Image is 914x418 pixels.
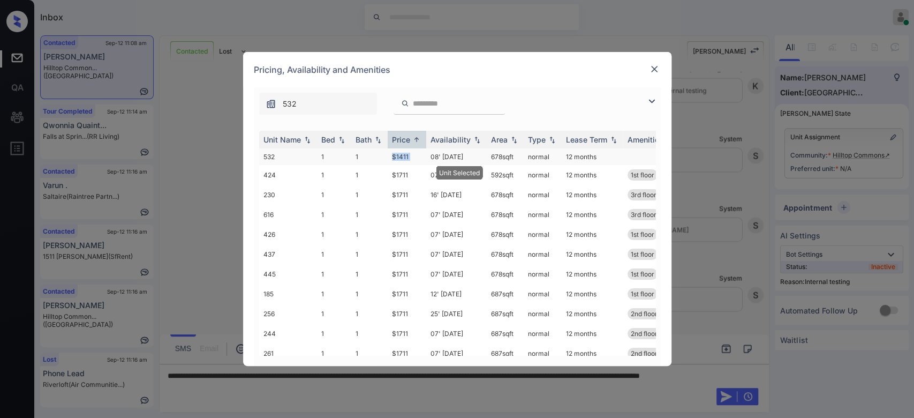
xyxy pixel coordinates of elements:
[631,171,654,179] span: 1st floor
[317,148,351,165] td: 1
[487,344,524,363] td: 687 sqft
[524,165,562,185] td: normal
[487,205,524,225] td: 678 sqft
[283,98,297,110] span: 532
[388,324,426,344] td: $1711
[631,230,654,238] span: 1st floor
[524,185,562,205] td: normal
[351,165,388,185] td: 1
[351,304,388,324] td: 1
[562,148,623,165] td: 12 months
[562,165,623,185] td: 12 months
[631,330,658,338] span: 2nd floor
[317,244,351,264] td: 1
[491,135,508,144] div: Area
[426,148,487,165] td: 08' [DATE]
[351,324,388,344] td: 1
[649,64,660,74] img: close
[426,205,487,225] td: 07' [DATE]
[524,148,562,165] td: normal
[351,264,388,284] td: 1
[566,135,607,144] div: Lease Term
[631,270,654,278] span: 1st floor
[388,264,426,284] td: $1711
[388,304,426,324] td: $1711
[317,304,351,324] td: 1
[259,304,317,324] td: 256
[524,324,562,344] td: normal
[263,135,301,144] div: Unit Name
[426,225,487,244] td: 07' [DATE]
[426,165,487,185] td: 07' [DATE]
[351,225,388,244] td: 1
[351,148,388,165] td: 1
[259,264,317,284] td: 445
[317,225,351,244] td: 1
[487,264,524,284] td: 678 sqft
[388,205,426,225] td: $1711
[388,344,426,363] td: $1711
[562,225,623,244] td: 12 months
[631,310,658,318] span: 2nd floor
[562,344,623,363] td: 12 months
[524,344,562,363] td: normal
[645,95,658,108] img: icon-zuma
[243,52,671,87] div: Pricing, Availability and Amenities
[356,135,372,144] div: Bath
[487,165,524,185] td: 592 sqft
[426,304,487,324] td: 25' [DATE]
[562,304,623,324] td: 12 months
[426,244,487,264] td: 07' [DATE]
[321,135,335,144] div: Bed
[388,284,426,304] td: $1711
[628,135,663,144] div: Amenities
[302,136,313,144] img: sorting
[317,165,351,185] td: 1
[631,211,656,219] span: 3rd floor
[547,136,557,144] img: sorting
[388,165,426,185] td: $1711
[259,244,317,264] td: 437
[317,324,351,344] td: 1
[631,191,656,199] span: 3rd floor
[472,136,482,144] img: sorting
[351,344,388,363] td: 1
[524,225,562,244] td: normal
[430,135,471,144] div: Availability
[388,244,426,264] td: $1711
[524,205,562,225] td: normal
[524,244,562,264] td: normal
[317,205,351,225] td: 1
[351,185,388,205] td: 1
[266,99,276,109] img: icon-zuma
[392,135,410,144] div: Price
[411,136,422,144] img: sorting
[487,244,524,264] td: 678 sqft
[317,284,351,304] td: 1
[336,136,347,144] img: sorting
[259,185,317,205] td: 230
[487,284,524,304] td: 687 sqft
[631,250,654,258] span: 1st floor
[487,304,524,324] td: 687 sqft
[524,264,562,284] td: normal
[317,264,351,284] td: 1
[351,284,388,304] td: 1
[259,284,317,304] td: 185
[562,264,623,284] td: 12 months
[388,225,426,244] td: $1711
[524,304,562,324] td: normal
[509,136,519,144] img: sorting
[631,290,654,298] span: 1st floor
[373,136,383,144] img: sorting
[562,205,623,225] td: 12 months
[426,185,487,205] td: 16' [DATE]
[259,148,317,165] td: 532
[259,205,317,225] td: 616
[426,284,487,304] td: 12' [DATE]
[426,264,487,284] td: 07' [DATE]
[426,344,487,363] td: 07' [DATE]
[562,244,623,264] td: 12 months
[426,324,487,344] td: 07' [DATE]
[259,225,317,244] td: 426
